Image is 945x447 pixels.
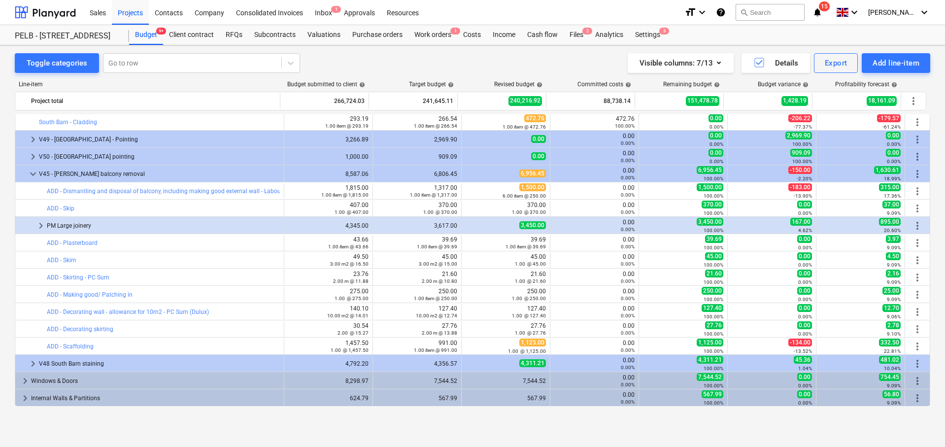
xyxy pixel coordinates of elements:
[373,93,453,109] div: 241,645.11
[327,313,369,318] small: 10.00 m2 @ 14.01
[330,261,369,267] small: 3.00 m2 @ 16.50
[284,93,365,109] div: 266,724.03
[19,392,31,404] span: keyboard_arrow_right
[788,166,812,174] span: -150.00
[494,81,542,88] div: Revised budget
[564,25,589,45] a: Files2
[27,168,39,180] span: keyboard_arrow_down
[825,57,847,69] div: Export
[716,6,726,18] i: Knowledge base
[39,132,280,147] div: V49 - [GEOGRAPHIC_DATA] - Pointing
[697,183,723,191] span: 1,500.00
[704,314,723,319] small: 100.00%
[877,114,901,122] span: -179.57
[918,6,930,18] i: keyboard_arrow_down
[302,25,346,45] div: Valuations
[288,202,369,215] div: 407.00
[39,166,280,182] div: V45 - [PERSON_NAME] balcony removal
[704,228,723,233] small: 100.00%
[663,81,720,88] div: Remaining budget
[163,25,220,45] div: Client contract
[753,57,798,69] div: Details
[797,235,812,243] span: 0.00
[377,253,457,267] div: 45.00
[704,193,723,199] small: 100.00%
[487,25,521,45] div: Income
[129,25,163,45] div: Budget
[798,210,812,216] small: 0.00%
[248,25,302,45] div: Subcontracts
[554,340,635,353] div: 0.00
[377,305,457,319] div: 127.40
[535,82,542,88] span: help
[288,184,369,198] div: 1,815.00
[519,183,546,191] span: 1,500.00
[908,95,919,107] span: More actions
[887,314,901,319] small: 9.06%
[287,81,365,88] div: Budget submitted to client
[887,279,901,285] small: 9.09%
[408,25,457,45] div: Work orders
[615,123,635,129] small: 100.00%
[508,96,542,105] span: 240,216.92
[814,53,858,73] button: Export
[702,304,723,312] span: 127.40
[515,261,546,267] small: 1.00 @ 45.00
[15,81,281,88] div: Line-item
[792,141,812,147] small: 100.00%
[911,185,923,197] span: More actions
[621,140,635,146] small: 0.00%
[788,339,812,346] span: -134.00
[422,330,457,336] small: 2.00 m @ 13.88
[531,135,546,143] span: 0.00
[879,339,901,346] span: 332.50
[377,153,457,160] div: 909.09
[521,25,564,45] a: Cash flow
[519,339,546,346] span: 1,125.00
[47,240,98,246] a: ADD - Plasterboard
[882,201,901,208] span: 37.00
[47,257,76,264] a: ADD - Skim
[621,192,635,198] small: 0.00%
[911,254,923,266] span: More actions
[288,236,369,250] div: 43.66
[886,270,901,277] span: 2.16
[697,339,723,346] span: 1,125.00
[47,205,74,212] a: ADD - Skip
[288,322,369,336] div: 30.54
[220,25,248,45] a: RFQs
[874,166,901,174] span: 1,630.61
[554,322,635,336] div: 0.00
[554,150,635,164] div: 0.00
[321,192,369,198] small: 1.00 item @ 1,815.00
[911,134,923,145] span: More actions
[797,287,812,295] span: 0.00
[879,183,901,191] span: 315.00
[422,278,457,284] small: 2.00 m @ 10.80
[911,151,923,163] span: More actions
[519,170,546,177] span: 6,956.45
[554,271,635,284] div: 0.00
[577,81,631,88] div: Committed costs
[798,331,812,337] small: 0.00%
[696,6,708,18] i: keyboard_arrow_down
[705,252,723,260] span: 45.00
[346,25,408,45] div: Purchase orders
[331,347,369,353] small: 1.00 @ 1,457.50
[621,227,635,232] small: 0.00%
[416,313,457,318] small: 10.00 m2 @ 12.74
[554,253,635,267] div: 0.00
[623,82,631,88] span: help
[15,31,117,41] div: PELB - [STREET_ADDRESS]
[709,124,723,130] small: 0.00%
[554,115,635,129] div: 472.76
[27,57,87,69] div: Toggle categories
[288,288,369,302] div: 275.00
[621,158,635,163] small: 0.00%
[554,288,635,302] div: 0.00
[704,331,723,337] small: 100.00%
[797,176,812,181] small: -2.20%
[357,82,365,88] span: help
[554,184,635,198] div: 0.00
